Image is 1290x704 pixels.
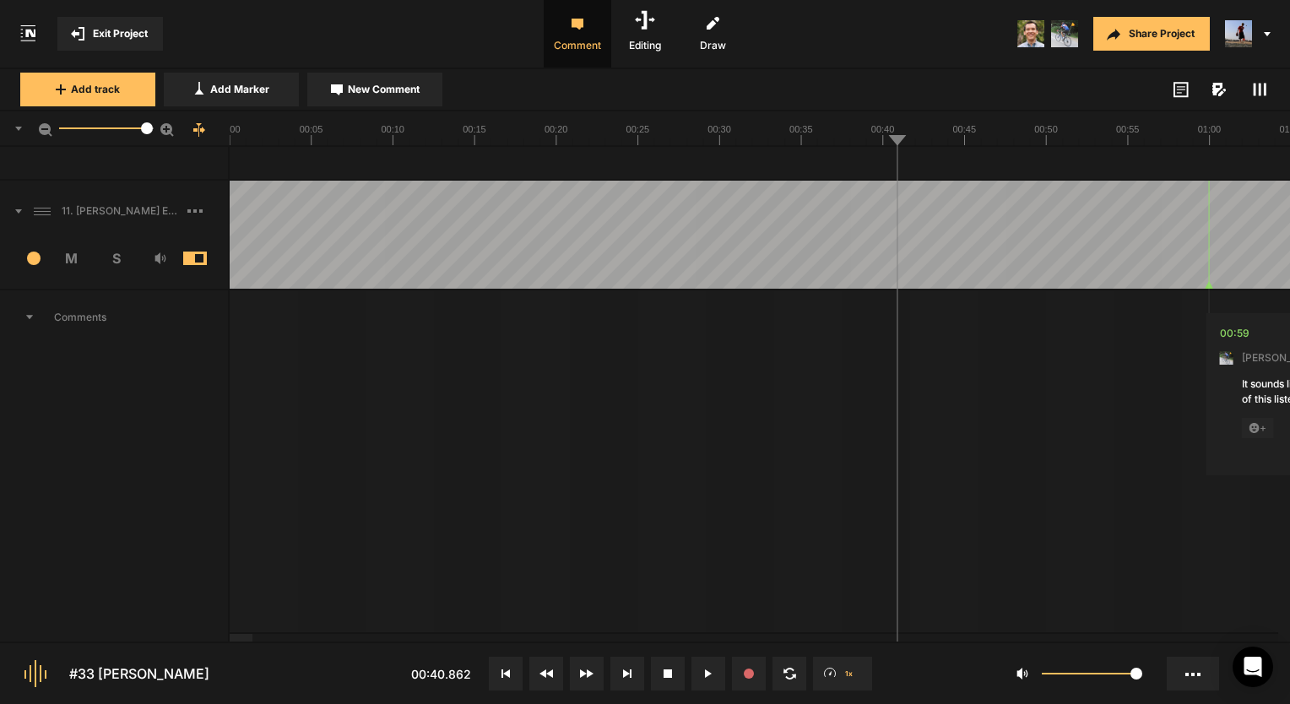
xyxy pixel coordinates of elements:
[463,124,486,134] text: 00:15
[94,248,138,268] span: S
[381,124,404,134] text: 00:10
[69,663,209,684] div: #33 [PERSON_NAME]
[1093,17,1210,51] button: Share Project
[813,657,872,690] button: 1x
[71,82,120,97] span: Add track
[210,82,269,97] span: Add Marker
[55,203,187,219] span: 11. [PERSON_NAME] Export pt
[1233,647,1273,687] div: Open Intercom Messenger
[93,26,148,41] span: Exit Project
[789,124,813,134] text: 00:35
[1116,124,1140,134] text: 00:55
[626,124,650,134] text: 00:25
[953,124,977,134] text: 00:45
[1198,124,1222,134] text: 01:00
[1242,418,1274,438] span: +
[164,73,299,106] button: Add Marker
[1017,20,1044,47] img: 424769395311cb87e8bb3f69157a6d24
[300,124,323,134] text: 00:05
[545,124,568,134] text: 00:20
[307,73,442,106] button: New Comment
[1220,325,1249,342] div: 00:59.942
[707,124,731,134] text: 00:30
[348,82,420,97] span: New Comment
[1220,351,1233,365] img: ACg8ocLxXzHjWyafR7sVkIfmxRufCxqaSAR27SDjuE-ggbMy1qqdgD8=s96-c
[411,667,471,681] span: 00:40.862
[57,17,163,51] button: Exit Project
[1034,124,1058,134] text: 00:50
[871,124,895,134] text: 00:40
[20,73,155,106] button: Add track
[1051,20,1078,47] img: ACg8ocLxXzHjWyafR7sVkIfmxRufCxqaSAR27SDjuE-ggbMy1qqdgD8=s96-c
[50,248,95,268] span: M
[1225,20,1252,47] img: ACg8ocJ5zrP0c3SJl5dKscm-Goe6koz8A9fWD7dpguHuX8DX5VIxymM=s96-c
